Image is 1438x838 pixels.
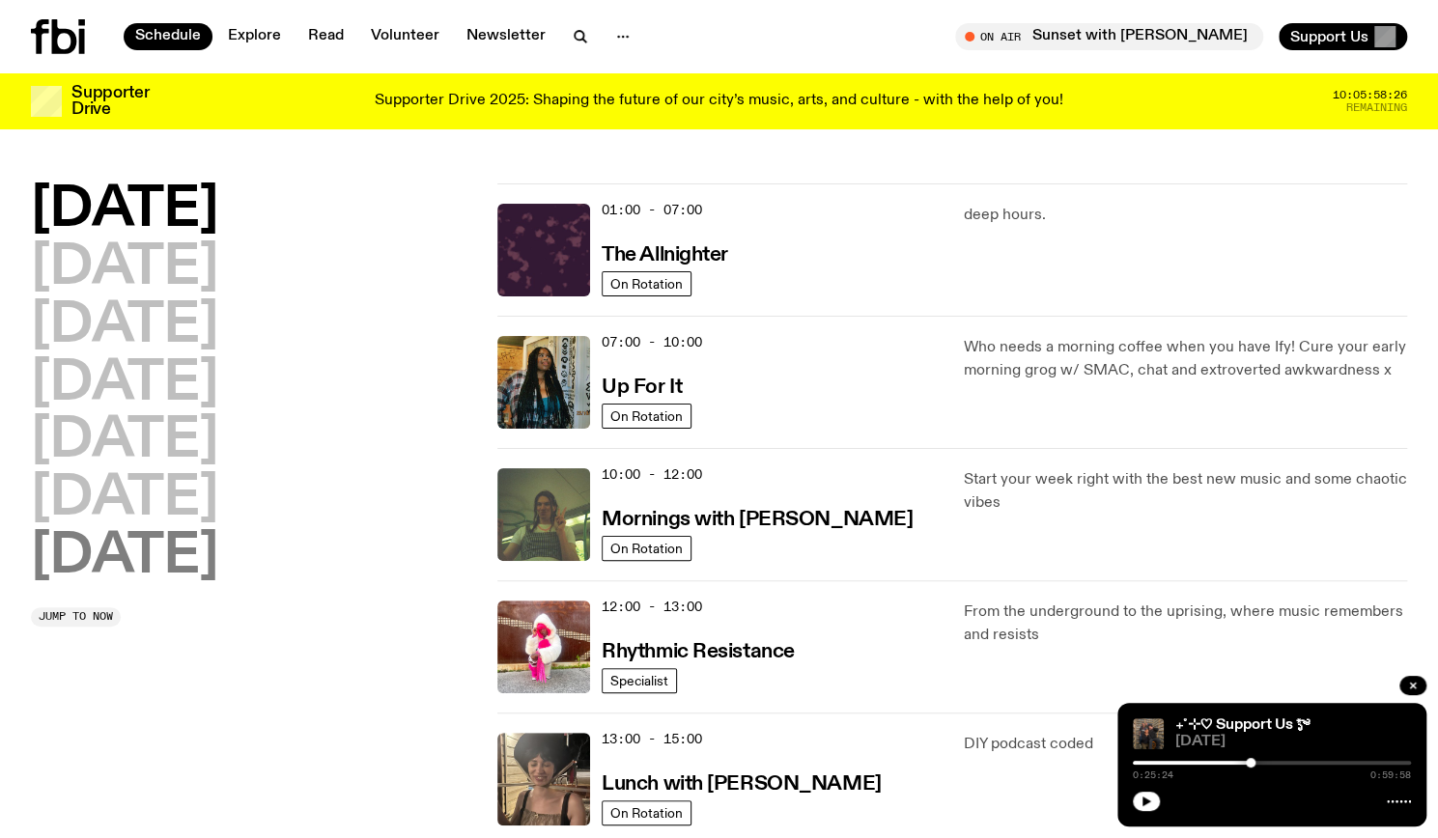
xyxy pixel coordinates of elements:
[124,23,212,50] a: Schedule
[964,336,1407,382] p: Who needs a morning coffee when you have Ify! Cure your early morning grog w/ SMAC, chat and extr...
[359,23,451,50] a: Volunteer
[31,299,218,353] button: [DATE]
[497,468,590,561] img: Jim Kretschmer in a really cute outfit with cute braids, standing on a train holding up a peace s...
[610,277,683,292] span: On Rotation
[455,23,557,50] a: Newsletter
[610,542,683,556] span: On Rotation
[602,668,677,693] a: Specialist
[31,530,218,584] button: [DATE]
[1133,770,1173,780] span: 0:25:24
[1290,28,1368,45] span: Support Us
[296,23,355,50] a: Read
[31,607,121,627] button: Jump to now
[1346,102,1407,113] span: Remaining
[1370,770,1411,780] span: 0:59:58
[1333,90,1407,100] span: 10:05:58:26
[71,85,149,118] h3: Supporter Drive
[1279,23,1407,50] button: Support Us
[602,241,728,265] a: The Allnighter
[602,271,691,296] a: On Rotation
[602,201,702,219] span: 01:00 - 07:00
[964,468,1407,515] p: Start your week right with the best new music and some chaotic vibes
[964,204,1407,227] p: deep hours.
[602,333,702,351] span: 07:00 - 10:00
[610,806,683,821] span: On Rotation
[610,674,668,688] span: Specialist
[216,23,293,50] a: Explore
[602,598,702,616] span: 12:00 - 13:00
[602,245,728,265] h3: The Allnighter
[31,414,218,468] button: [DATE]
[375,93,1063,110] p: Supporter Drive 2025: Shaping the future of our city’s music, arts, and culture - with the help o...
[31,183,218,237] button: [DATE]
[602,536,691,561] a: On Rotation
[497,336,590,429] img: Ify - a Brown Skin girl with black braided twists, looking up to the side with her tongue stickin...
[1175,735,1411,749] span: [DATE]
[602,377,682,398] h3: Up For It
[964,601,1407,647] p: From the underground to the uprising, where music remembers and resists
[602,510,913,530] h3: Mornings with [PERSON_NAME]
[602,800,691,825] a: On Rotation
[31,357,218,411] button: [DATE]
[602,374,682,398] a: Up For It
[1175,717,1310,733] a: ₊˚⊹♡ Support Us *ೃ༄
[602,506,913,530] a: Mornings with [PERSON_NAME]
[602,404,691,429] a: On Rotation
[964,733,1407,756] p: DIY podcast coded
[497,601,590,693] img: Attu crouches on gravel in front of a brown wall. They are wearing a white fur coat with a hood, ...
[602,465,702,484] span: 10:00 - 12:00
[602,638,795,662] a: Rhythmic Resistance
[31,472,218,526] button: [DATE]
[602,774,881,795] h3: Lunch with [PERSON_NAME]
[602,642,795,662] h3: Rhythmic Resistance
[602,730,702,748] span: 13:00 - 15:00
[610,409,683,424] span: On Rotation
[602,770,881,795] a: Lunch with [PERSON_NAME]
[955,23,1263,50] button: On AirSunset with [PERSON_NAME]
[39,611,113,622] span: Jump to now
[31,241,218,295] button: [DATE]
